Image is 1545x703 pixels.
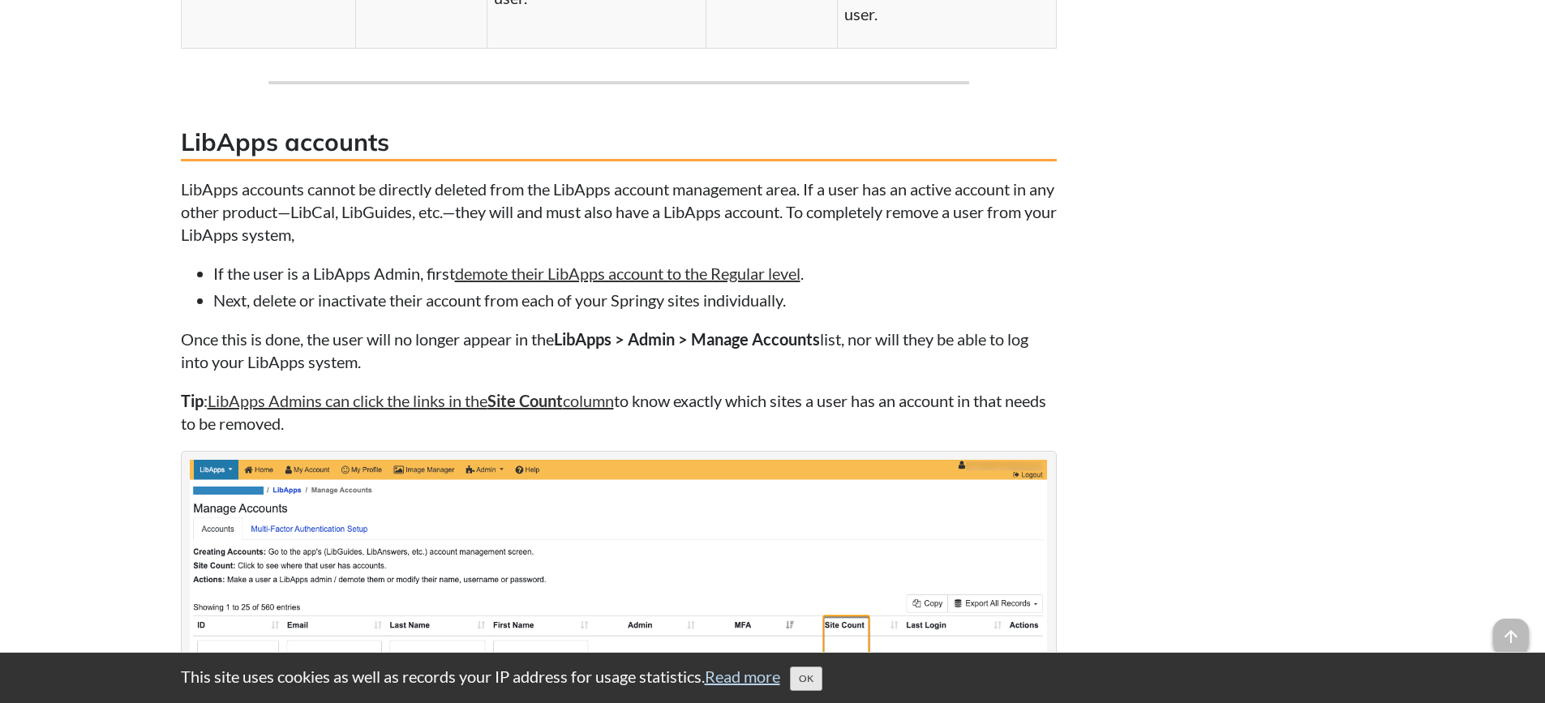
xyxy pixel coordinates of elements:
[705,667,780,686] a: Read more
[790,667,822,691] button: Close
[1493,619,1529,654] span: arrow_upward
[181,391,204,410] strong: Tip
[455,264,800,283] a: demote their LibApps account to the Regular level
[213,289,1057,311] li: Next, delete or inactivate their account from each of your Springy sites individually.
[165,665,1381,691] div: This site uses cookies as well as records your IP address for usage statistics.
[181,389,1057,435] p: : to know exactly which sites a user has an account in that needs to be removed.
[181,178,1057,246] p: LibApps accounts cannot be directly deleted from the LibApps account management area. If a user h...
[213,262,1057,285] li: If the user is a LibApps Admin, first .
[208,391,614,410] a: LibApps Admins can click the links in theSite Countcolumn
[554,329,820,349] strong: LibApps > Admin > Manage Accounts
[181,125,1057,161] h3: LibApps accounts
[181,328,1057,373] p: Once this is done, the user will no longer appear in the list, nor will they be able to log into ...
[1493,620,1529,640] a: arrow_upward
[487,391,563,410] strong: Site Count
